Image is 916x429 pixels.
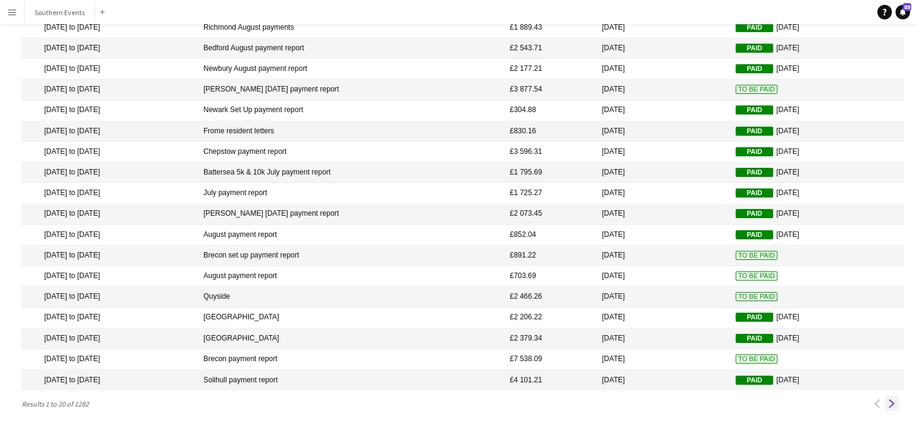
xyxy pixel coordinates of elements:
[596,370,730,390] mat-cell: [DATE]
[730,162,904,183] mat-cell: [DATE]
[736,230,773,239] span: Paid
[197,38,504,59] mat-cell: Bedford August payment report
[504,308,596,328] mat-cell: £2 206.22
[197,287,504,307] mat-cell: Quyside
[21,308,197,328] mat-cell: [DATE] to [DATE]
[504,349,596,370] mat-cell: £7 538.09
[730,308,904,328] mat-cell: [DATE]
[21,204,197,225] mat-cell: [DATE] to [DATE]
[21,79,197,100] mat-cell: [DATE] to [DATE]
[504,204,596,225] mat-cell: £2 073.45
[197,79,504,100] mat-cell: [PERSON_NAME] [DATE] payment report
[21,287,197,307] mat-cell: [DATE] to [DATE]
[596,162,730,183] mat-cell: [DATE]
[197,225,504,245] mat-cell: August payment report
[21,142,197,162] mat-cell: [DATE] to [DATE]
[197,245,504,266] mat-cell: Brecon set up payment report
[736,313,773,322] span: Paid
[21,349,197,370] mat-cell: [DATE] to [DATE]
[25,1,95,24] button: Southern Events
[504,142,596,162] mat-cell: £3 596.31
[730,142,904,162] mat-cell: [DATE]
[730,370,904,390] mat-cell: [DATE]
[21,328,197,349] mat-cell: [DATE] to [DATE]
[730,204,904,225] mat-cell: [DATE]
[596,225,730,245] mat-cell: [DATE]
[197,370,504,390] mat-cell: Solihull payment report
[596,349,730,370] mat-cell: [DATE]
[736,251,777,260] span: To Be Paid
[596,121,730,142] mat-cell: [DATE]
[596,142,730,162] mat-cell: [DATE]
[21,245,197,266] mat-cell: [DATE] to [DATE]
[21,121,197,142] mat-cell: [DATE] to [DATE]
[730,225,904,245] mat-cell: [DATE]
[197,266,504,287] mat-cell: August payment report
[596,266,730,287] mat-cell: [DATE]
[504,79,596,100] mat-cell: £3 877.54
[21,266,197,287] mat-cell: [DATE] to [DATE]
[736,168,773,177] span: Paid
[504,183,596,204] mat-cell: £1 725.27
[730,121,904,142] mat-cell: [DATE]
[596,204,730,225] mat-cell: [DATE]
[21,225,197,245] mat-cell: [DATE] to [DATE]
[736,209,773,218] span: Paid
[21,370,197,390] mat-cell: [DATE] to [DATE]
[504,101,596,121] mat-cell: £304.88
[197,162,504,183] mat-cell: Battersea 5k & 10k July payment report
[736,376,773,385] span: Paid
[504,121,596,142] mat-cell: £830.16
[504,245,596,266] mat-cell: £891.22
[903,3,911,11] span: 89
[736,23,773,32] span: Paid
[21,183,197,204] mat-cell: [DATE] to [DATE]
[504,38,596,59] mat-cell: £2 543.71
[596,328,730,349] mat-cell: [DATE]
[736,85,777,94] span: To Be Paid
[736,147,773,156] span: Paid
[21,162,197,183] mat-cell: [DATE] to [DATE]
[197,349,504,370] mat-cell: Brecon payment report
[21,38,197,59] mat-cell: [DATE] to [DATE]
[197,204,504,225] mat-cell: [PERSON_NAME] [DATE] payment report
[197,101,504,121] mat-cell: Newark Set Up payment report
[197,183,504,204] mat-cell: July payment report
[730,183,904,204] mat-cell: [DATE]
[736,354,777,364] span: To Be Paid
[736,127,773,136] span: Paid
[736,64,773,73] span: Paid
[197,59,504,79] mat-cell: Newbury August payment report
[596,18,730,38] mat-cell: [DATE]
[736,44,773,53] span: Paid
[197,121,504,142] mat-cell: Frome resident letters
[736,292,777,301] span: To Be Paid
[730,101,904,121] mat-cell: [DATE]
[596,308,730,328] mat-cell: [DATE]
[596,287,730,307] mat-cell: [DATE]
[736,271,777,281] span: To Be Paid
[197,328,504,349] mat-cell: [GEOGRAPHIC_DATA]
[504,59,596,79] mat-cell: £2 177.21
[596,79,730,100] mat-cell: [DATE]
[197,308,504,328] mat-cell: [GEOGRAPHIC_DATA]
[596,101,730,121] mat-cell: [DATE]
[736,334,773,343] span: Paid
[504,225,596,245] mat-cell: £852.04
[730,38,904,59] mat-cell: [DATE]
[21,399,94,408] span: Results 1 to 20 of 1282
[596,38,730,59] mat-cell: [DATE]
[504,162,596,183] mat-cell: £1 795.69
[21,101,197,121] mat-cell: [DATE] to [DATE]
[197,18,504,38] mat-cell: Richmond August payments
[895,5,910,19] a: 89
[596,59,730,79] mat-cell: [DATE]
[504,370,596,390] mat-cell: £4 101.21
[736,105,773,115] span: Paid
[504,287,596,307] mat-cell: £2 466.26
[736,188,773,198] span: Paid
[504,328,596,349] mat-cell: £2 379.34
[21,59,197,79] mat-cell: [DATE] to [DATE]
[21,18,197,38] mat-cell: [DATE] to [DATE]
[730,59,904,79] mat-cell: [DATE]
